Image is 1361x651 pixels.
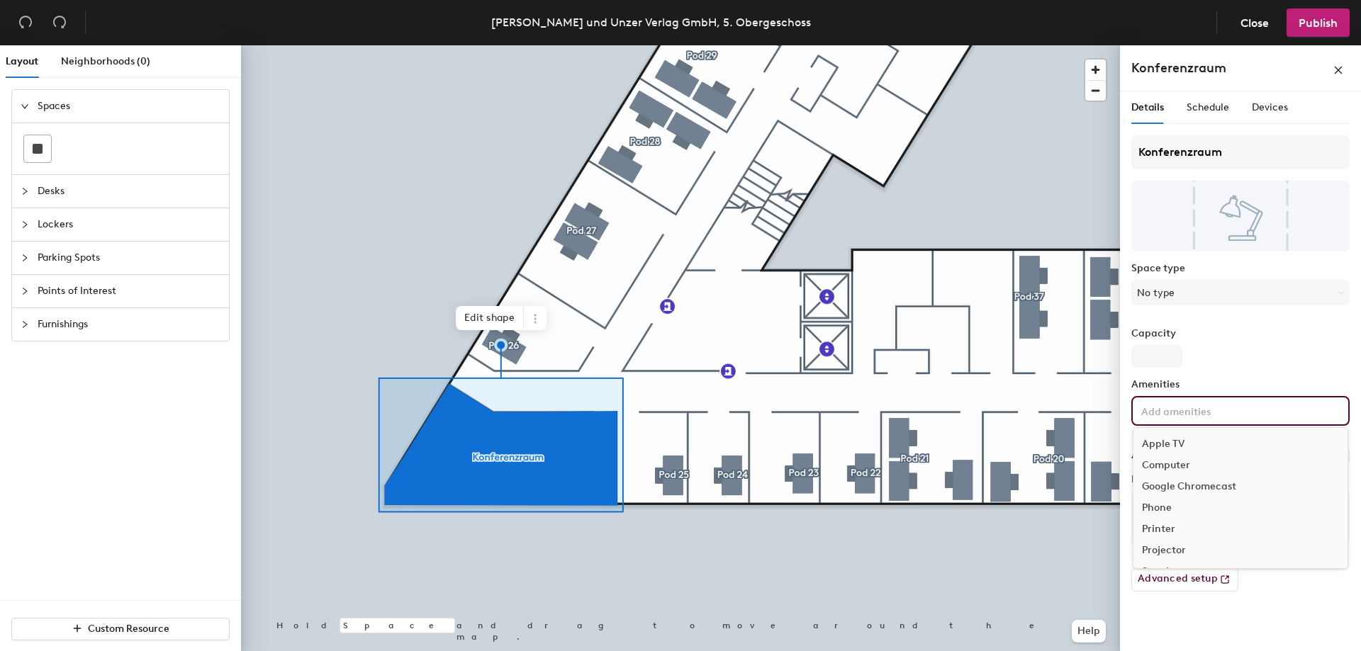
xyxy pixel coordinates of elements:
span: Layout [6,55,38,67]
span: Devices [1252,101,1288,113]
span: collapsed [21,254,29,262]
button: Undo (⌘ + Z) [11,9,40,37]
span: Furnishings [38,308,220,341]
span: Points of Interest [38,275,220,307]
button: No type [1131,280,1350,305]
span: Schedule [1187,101,1229,113]
span: expanded [21,102,29,111]
img: The space named Konferenzraum [1131,181,1350,251]
span: close [1333,65,1343,75]
span: Custom Resource [88,623,169,635]
div: Phone [1133,497,1348,519]
label: Notes [1131,474,1350,485]
span: collapsed [21,287,29,295]
input: Add amenities [1138,402,1266,419]
div: Apple TV [1133,434,1348,455]
button: Advanced setup [1131,567,1238,591]
label: Accessible [1131,450,1182,461]
div: Projector [1133,540,1348,561]
label: Capacity [1131,328,1350,339]
span: collapsed [21,187,29,196]
label: Space type [1131,263,1350,274]
span: Lockers [38,208,220,241]
span: Desks [38,175,220,208]
span: Spaces [38,90,220,123]
span: collapsed [21,220,29,229]
span: collapsed [21,320,29,329]
div: Computer [1133,455,1348,476]
span: Parking Spots [38,242,220,274]
div: Speakers [1133,561,1348,582]
span: Edit shape [456,306,524,330]
div: [PERSON_NAME] und Unzer Verlag GmbH, 5. Obergeschoss [491,13,811,31]
div: Printer [1133,519,1348,540]
span: undo [18,15,33,29]
button: Custom Resource [11,618,230,640]
button: Close [1228,9,1281,37]
span: Details [1131,101,1164,113]
h4: Konferenzraum [1131,59,1226,77]
span: Close [1240,16,1269,30]
button: Redo (⌘ + ⇧ + Z) [45,9,74,37]
div: Google Chromecast [1133,476,1348,497]
button: Help [1072,620,1106,642]
span: Publish [1299,16,1338,30]
span: Neighborhoods (0) [61,55,150,67]
button: Publish [1287,9,1350,37]
label: Amenities [1131,379,1350,390]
